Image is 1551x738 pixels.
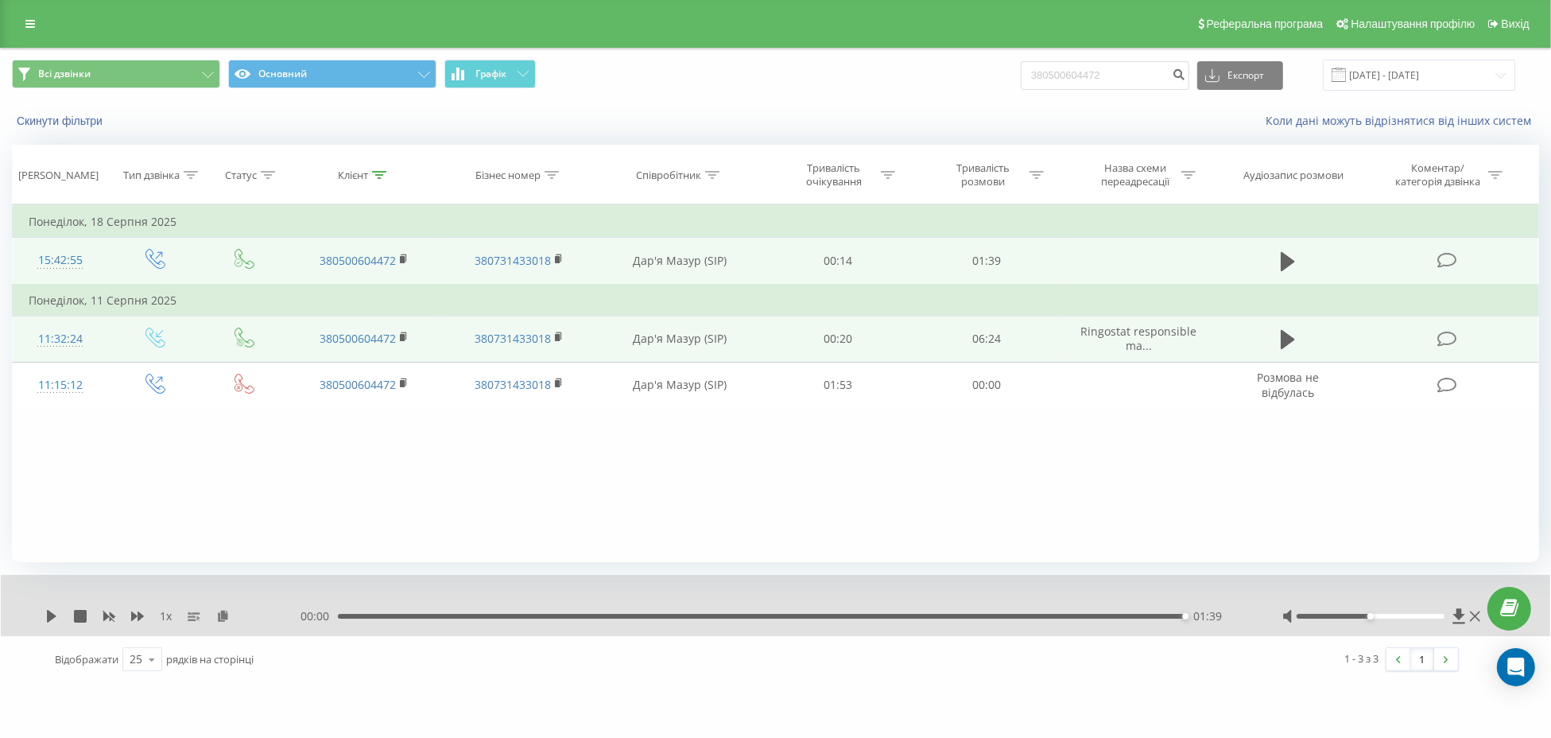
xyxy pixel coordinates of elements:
[475,331,551,346] a: 380731433018
[596,238,763,285] td: Дар'я Мазур (SIP)
[130,651,142,667] div: 25
[1081,324,1197,353] span: Ringostat responsible ma...
[1182,613,1188,620] div: Accessibility label
[320,377,396,392] a: 380500604472
[225,169,257,182] div: Статус
[596,316,763,362] td: Дар'я Мазур (SIP)
[12,60,220,88] button: Всі дзвінки
[38,68,91,80] span: Всі дзвінки
[940,161,1026,188] div: Тривалість розмови
[1410,648,1434,670] a: 1
[913,238,1061,285] td: 01:39
[29,324,91,355] div: 11:32:24
[1391,161,1484,188] div: Коментар/категорія дзвінка
[1197,61,1283,90] button: Експорт
[475,68,506,80] span: Графік
[913,316,1061,362] td: 06:24
[636,169,701,182] div: Співробітник
[13,285,1539,317] td: Понеділок, 11 Серпня 2025
[1367,613,1374,620] div: Accessibility label
[1257,370,1319,399] span: Розмова не відбулась
[1193,608,1222,624] span: 01:39
[228,60,436,88] button: Основний
[1344,651,1378,666] div: 1 - 3 з 3
[763,362,912,408] td: 01:53
[301,608,338,624] span: 00:00
[763,238,912,285] td: 00:14
[792,161,877,188] div: Тривалість очікування
[123,169,180,182] div: Тип дзвінка
[1207,17,1324,30] span: Реферальна програма
[1243,169,1344,182] div: Аудіозапис розмови
[55,652,118,666] span: Відображати
[160,608,172,624] span: 1 x
[475,377,551,392] a: 380731433018
[1502,17,1530,30] span: Вихід
[166,652,254,666] span: рядків на сторінці
[475,169,541,182] div: Бізнес номер
[1266,113,1539,128] a: Коли дані можуть відрізнятися вiд інших систем
[1351,17,1475,30] span: Налаштування профілю
[12,114,111,128] button: Скинути фільтри
[320,331,396,346] a: 380500604472
[763,316,912,362] td: 00:20
[320,253,396,268] a: 380500604472
[596,362,763,408] td: Дар'я Мазур (SIP)
[18,169,99,182] div: [PERSON_NAME]
[444,60,536,88] button: Графік
[1021,61,1189,90] input: Пошук за номером
[1092,161,1177,188] div: Назва схеми переадресації
[29,245,91,276] div: 15:42:55
[1497,648,1535,686] div: Open Intercom Messenger
[475,253,551,268] a: 380731433018
[29,370,91,401] div: 11:15:12
[338,169,368,182] div: Клієнт
[913,362,1061,408] td: 00:00
[13,206,1539,238] td: Понеділок, 18 Серпня 2025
